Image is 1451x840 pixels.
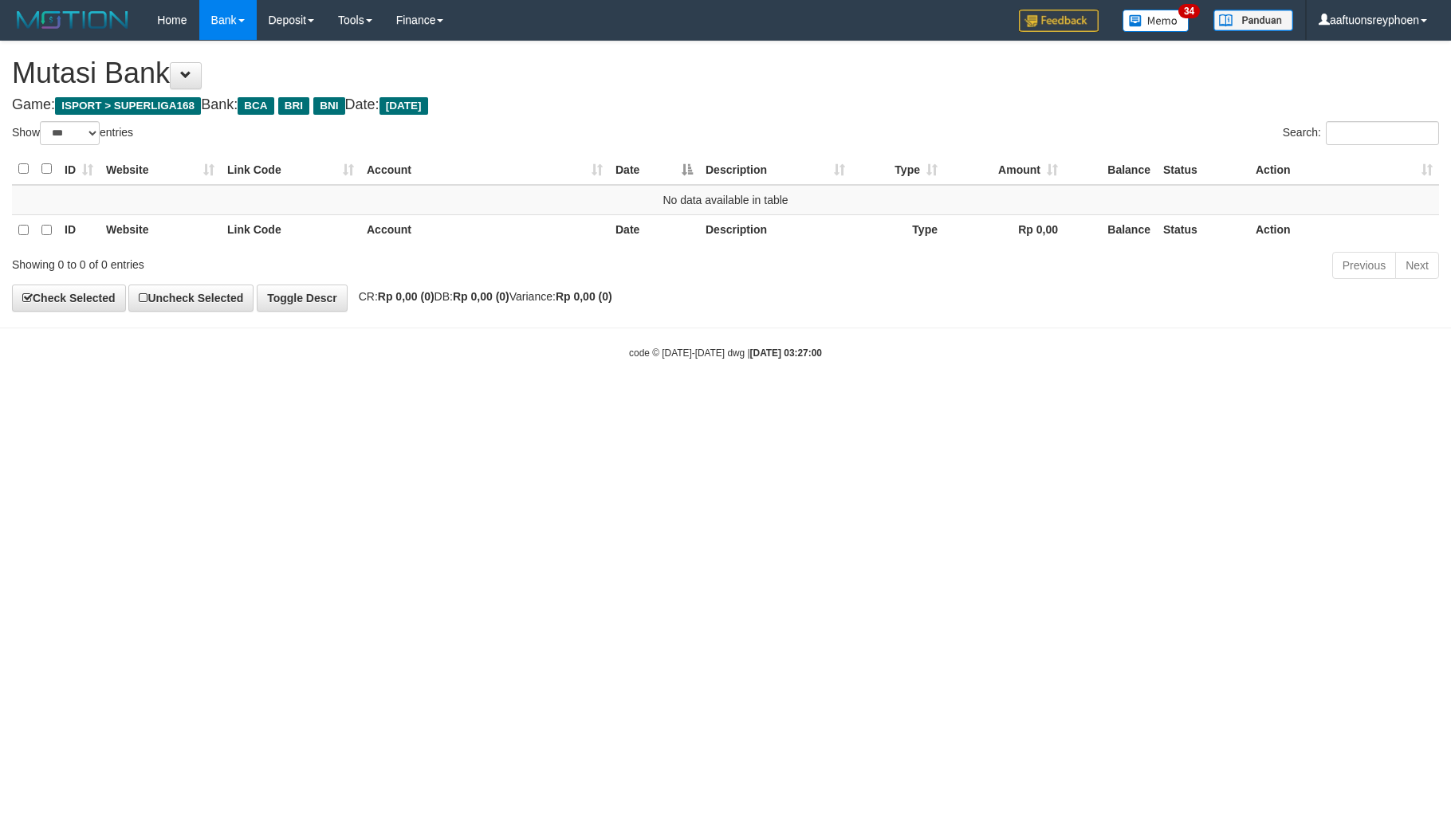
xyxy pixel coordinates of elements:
strong: Rp 0,00 (0) [378,290,435,303]
span: CR: DB: Variance: [351,290,612,303]
small: code © [DATE]-[DATE] dwg | [629,347,822,359]
th: ID: activate to sort column ascending [58,154,100,185]
div: Showing 0 to 0 of 0 entries [12,250,592,273]
span: BRI [278,97,309,115]
th: Action: activate to sort column ascending [1249,154,1439,185]
th: Status [1157,154,1249,185]
th: Type: activate to sort column ascending [851,154,944,185]
strong: Rp 0,00 (0) [556,290,612,303]
img: Feedback.jpg [1019,10,1099,32]
th: Balance [1064,154,1157,185]
th: Date: activate to sort column descending [609,154,699,185]
th: ID [58,214,100,245]
a: Check Selected [12,285,126,312]
th: Status [1157,214,1249,245]
th: Website: activate to sort column ascending [100,154,221,185]
h1: Mutasi Bank [12,57,1439,89]
span: ISPORT > SUPERLIGA168 [55,97,201,115]
th: Action [1249,214,1439,245]
th: Date [609,214,699,245]
a: Toggle Descr [257,285,348,312]
span: 34 [1178,4,1200,18]
h4: Game: Bank: Date: [12,97,1439,113]
a: Uncheck Selected [128,285,254,312]
span: [DATE] [379,97,428,115]
strong: Rp 0,00 (0) [453,290,509,303]
th: Link Code [221,214,360,245]
span: BNI [313,97,344,115]
a: Previous [1332,252,1396,279]
img: MOTION_logo.png [12,8,133,32]
th: Account [360,214,609,245]
th: Description: activate to sort column ascending [699,154,851,185]
th: Balance [1064,214,1157,245]
label: Search: [1283,121,1439,145]
th: Description [699,214,851,245]
a: Next [1395,252,1439,279]
td: No data available in table [12,185,1439,215]
th: Website [100,214,221,245]
span: BCA [238,97,273,115]
img: panduan.png [1213,10,1293,31]
th: Amount: activate to sort column ascending [944,154,1064,185]
strong: [DATE] 03:27:00 [750,347,822,359]
th: Account: activate to sort column ascending [360,154,609,185]
th: Rp 0,00 [944,214,1064,245]
img: Button%20Memo.svg [1123,10,1190,32]
th: Link Code: activate to sort column ascending [221,154,360,185]
input: Search: [1326,121,1439,145]
select: Showentries [40,121,100,145]
label: Show entries [12,121,133,145]
th: Type [851,214,944,245]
